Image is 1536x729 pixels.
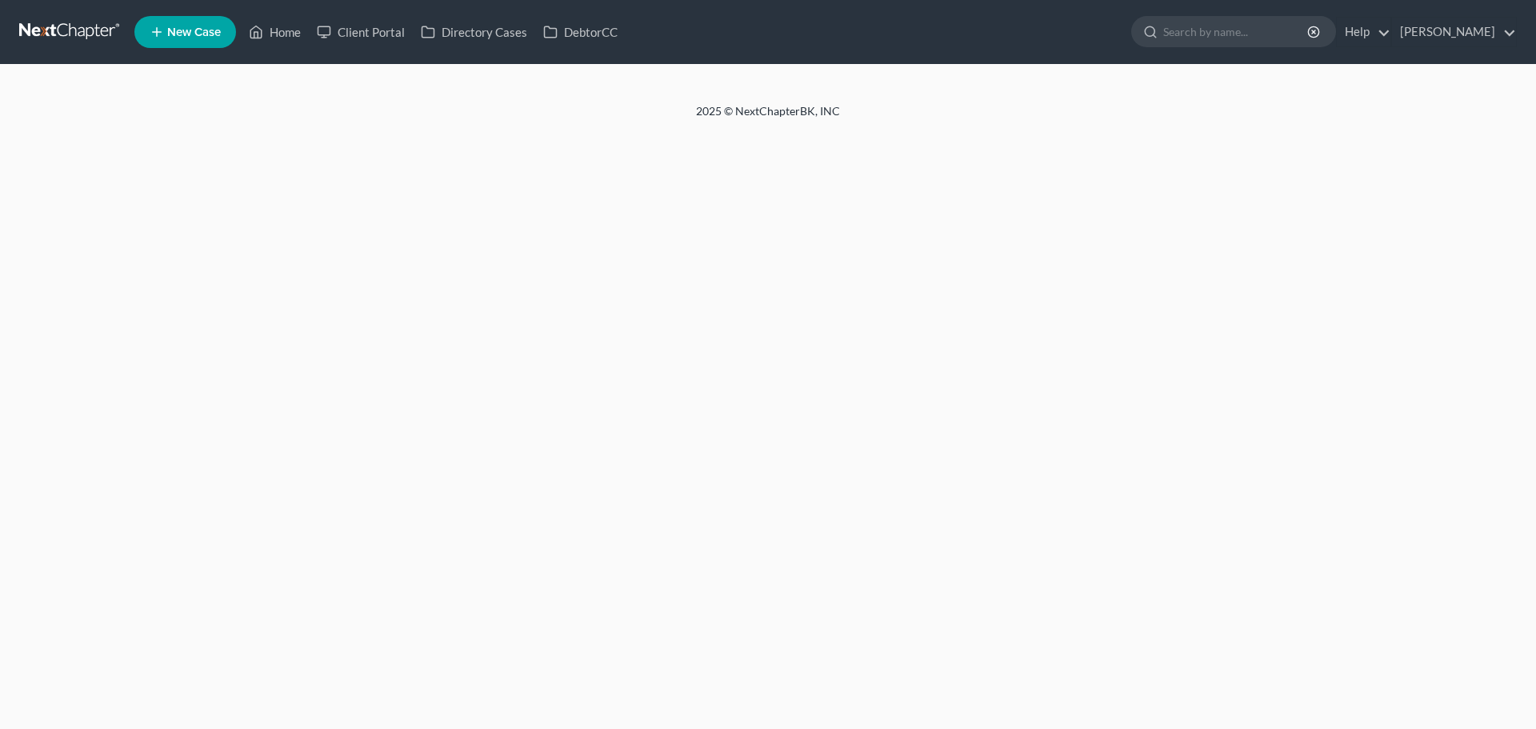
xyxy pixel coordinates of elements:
input: Search by name... [1163,17,1310,46]
span: New Case [167,26,221,38]
a: Client Portal [309,18,413,46]
a: [PERSON_NAME] [1392,18,1516,46]
a: Home [241,18,309,46]
a: DebtorCC [535,18,626,46]
a: Directory Cases [413,18,535,46]
a: Help [1337,18,1390,46]
div: 2025 © NextChapterBK, INC [312,103,1224,132]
